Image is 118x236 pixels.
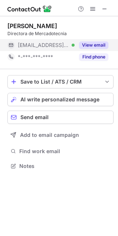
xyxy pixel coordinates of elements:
span: AI write personalized message [20,97,99,102]
span: Send email [20,114,49,120]
div: Directora de Mercadotecnia [7,30,114,37]
span: Find work email [19,148,111,155]
span: Notes [19,163,111,169]
span: Add to email campaign [20,132,79,138]
div: Save to List / ATS / CRM [20,79,101,85]
button: save-profile-one-click [7,75,114,88]
button: Reveal Button [79,53,108,61]
button: Add to email campaign [7,128,114,142]
button: Send email [7,111,114,124]
button: Reveal Button [79,41,108,49]
button: Find work email [7,146,114,156]
button: AI write personalized message [7,93,114,106]
span: [EMAIL_ADDRESS][DOMAIN_NAME] [18,42,69,48]
img: ContactOut v5.3.10 [7,4,52,13]
div: [PERSON_NAME] [7,22,57,30]
button: Notes [7,161,114,171]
